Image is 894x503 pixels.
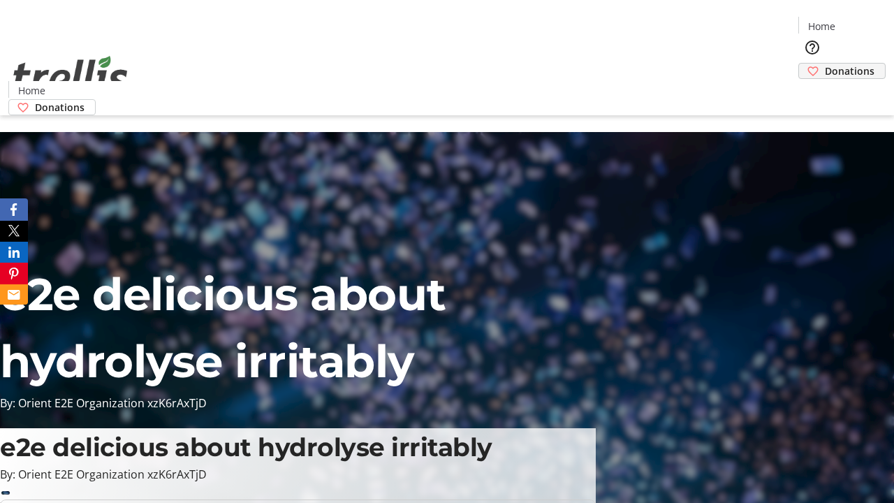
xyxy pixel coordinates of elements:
[9,83,54,98] a: Home
[825,64,874,78] span: Donations
[798,34,826,61] button: Help
[8,41,133,110] img: Orient E2E Organization xzK6rAxTjD's Logo
[808,19,835,34] span: Home
[18,83,45,98] span: Home
[798,79,826,107] button: Cart
[35,100,85,115] span: Donations
[799,19,844,34] a: Home
[798,63,886,79] a: Donations
[8,99,96,115] a: Donations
